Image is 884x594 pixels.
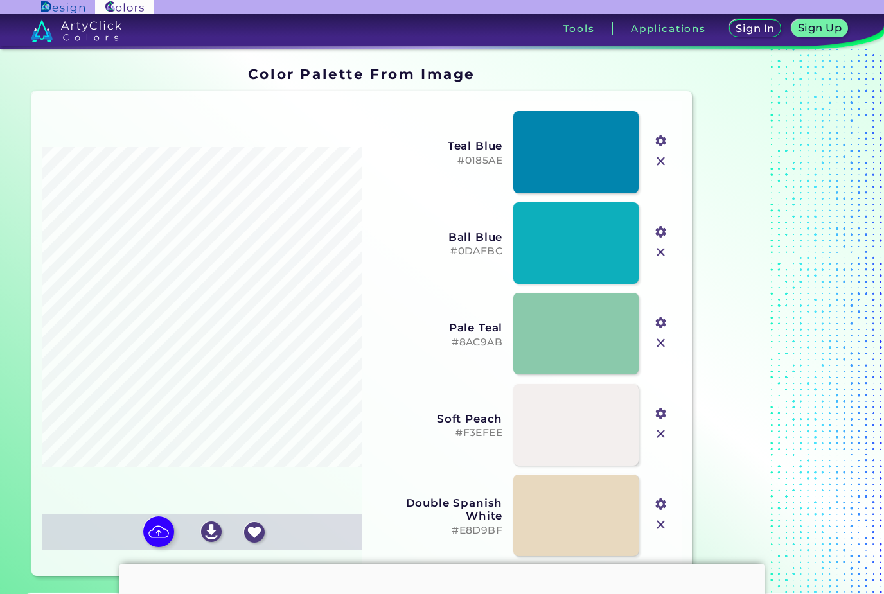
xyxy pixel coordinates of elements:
a: Sign Up [795,21,845,37]
h5: Sign Up [800,23,840,33]
h3: Teal Blue [370,139,502,152]
h3: Pale Teal [370,321,502,334]
img: icon_close.svg [653,426,669,442]
h3: Applications [631,24,706,33]
h3: Tools [563,24,595,33]
h3: Ball Blue [370,231,502,243]
h5: #0DAFBC [370,245,502,258]
h5: #F3EFEE [370,427,502,439]
img: logo_artyclick_colors_white.svg [31,19,121,42]
img: ArtyClick Design logo [41,1,84,13]
h5: #8AC9AB [370,336,502,349]
h1: Color Palette From Image [248,64,475,83]
img: icon_close.svg [653,244,669,261]
img: icon picture [143,516,174,547]
h3: Double Spanish White [370,496,502,522]
h5: #0185AE [370,155,502,167]
h3: Soft Peach [370,412,502,425]
a: Sign In [732,21,779,37]
h5: Sign In [738,24,772,33]
img: icon_close.svg [653,516,669,533]
img: icon_close.svg [653,335,669,351]
img: icon_favourite_white.svg [244,522,265,543]
img: icon_download_white.svg [201,521,222,542]
img: icon_close.svg [653,153,669,170]
h5: #E8D9BF [370,525,502,537]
